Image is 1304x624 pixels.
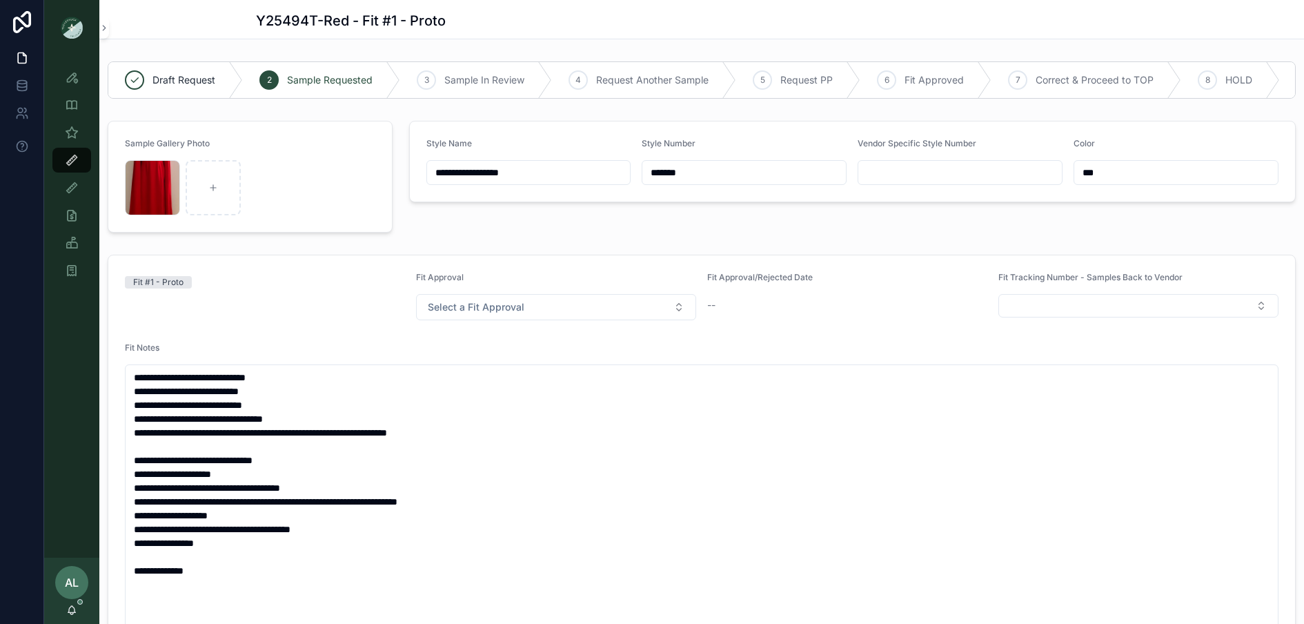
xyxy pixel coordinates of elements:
span: 4 [575,75,581,86]
span: Fit Approval [416,272,464,282]
div: scrollable content [44,55,99,301]
span: Sample Requested [287,73,373,87]
button: Select Button [998,294,1278,318]
span: Fit Approved [905,73,964,87]
span: AL [65,574,79,591]
span: 2 [267,75,272,86]
span: Fit Notes [125,342,159,353]
span: Select a Fit Approval [428,300,524,314]
span: HOLD [1225,73,1252,87]
span: 6 [885,75,889,86]
div: Fit #1 - Proto [133,276,184,289]
span: 5 [760,75,765,86]
span: Color [1074,138,1095,148]
span: Style Name [426,138,472,148]
span: Correct & Proceed to TOP [1036,73,1154,87]
h1: Y25494T-Red - Fit #1 - Proto [256,11,446,30]
span: Request PP [780,73,833,87]
span: Sample In Review [444,73,524,87]
span: 8 [1205,75,1210,86]
span: Sample Gallery Photo [125,138,210,148]
button: Select Button [416,294,696,320]
span: Vendor Specific Style Number [858,138,976,148]
span: Style Number [642,138,695,148]
span: Fit Approval/Rejected Date [707,272,813,282]
span: 3 [424,75,429,86]
span: 7 [1016,75,1020,86]
span: -- [707,298,715,312]
span: Draft Request [152,73,215,87]
span: Fit Tracking Number - Samples Back to Vendor [998,272,1183,282]
img: App logo [61,17,83,39]
span: Request Another Sample [596,73,709,87]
